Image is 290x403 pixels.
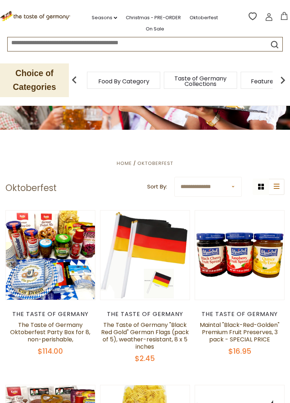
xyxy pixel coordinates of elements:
[5,183,57,194] h1: Oktoberfest
[5,311,95,318] div: The Taste of Germany
[200,321,279,344] a: Maintal "Black-Red-Golden" Premium Fruit Preserves, 3 pack - SPECIAL PRICE
[10,321,90,344] a: The Taste of Germany Oktoberfest Party Box for 8, non-perishable,
[147,182,167,191] label: Sort By:
[171,76,229,87] a: Taste of Germany Collections
[67,73,82,87] img: previous arrow
[100,311,190,318] div: The Taste of Germany
[195,311,285,318] div: The Taste of Germany
[137,160,173,167] a: Oktoberfest
[100,211,190,300] img: The Taste of Germany "Black Red Gold" German Flags (pack of 5), weather-resistant, 8 x 5 inches
[6,211,95,300] img: The Taste of Germany Oktoberfest Party Box for 8, non-perishable,
[92,14,117,22] a: Seasons
[38,346,63,356] span: $114.00
[146,25,164,33] a: On Sale
[228,346,251,356] span: $16.95
[101,321,189,351] a: The Taste of Germany "Black Red Gold" German Flags (pack of 5), weather-resistant, 8 x 5 inches
[190,14,218,22] a: Oktoberfest
[126,14,181,22] a: Christmas - PRE-ORDER
[195,211,284,300] img: Maintal "Black-Red-Golden" Premium Fruit Preserves, 3 pack - SPECIAL PRICE
[275,73,290,87] img: next arrow
[135,353,155,363] span: $2.45
[98,79,149,84] a: Food By Category
[117,160,132,167] a: Home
